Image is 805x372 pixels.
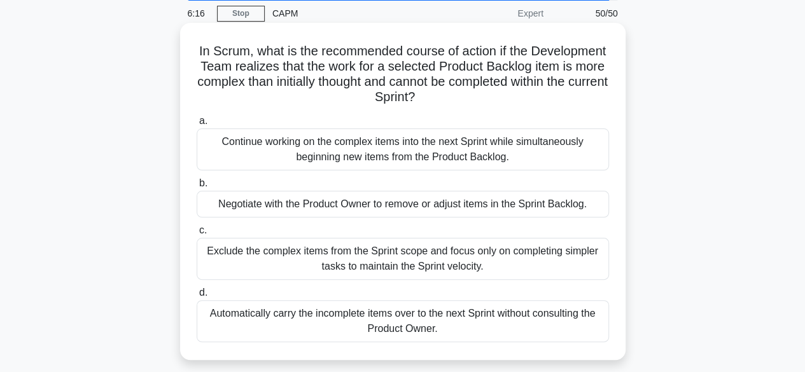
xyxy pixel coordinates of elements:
div: Exclude the complex items from the Sprint scope and focus only on completing simpler tasks to mai... [197,238,609,280]
div: CAPM [265,1,440,26]
div: Expert [440,1,551,26]
span: d. [199,287,207,298]
h5: In Scrum, what is the recommended course of action if the Development Team realizes that the work... [195,43,610,106]
span: c. [199,224,207,235]
div: 6:16 [180,1,217,26]
span: a. [199,115,207,126]
div: Continue working on the complex items into the next Sprint while simultaneously beginning new ite... [197,128,609,170]
a: Stop [217,6,265,22]
span: b. [199,177,207,188]
div: Automatically carry the incomplete items over to the next Sprint without consulting the Product O... [197,300,609,342]
div: Negotiate with the Product Owner to remove or adjust items in the Sprint Backlog. [197,191,609,217]
div: 50/50 [551,1,626,26]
